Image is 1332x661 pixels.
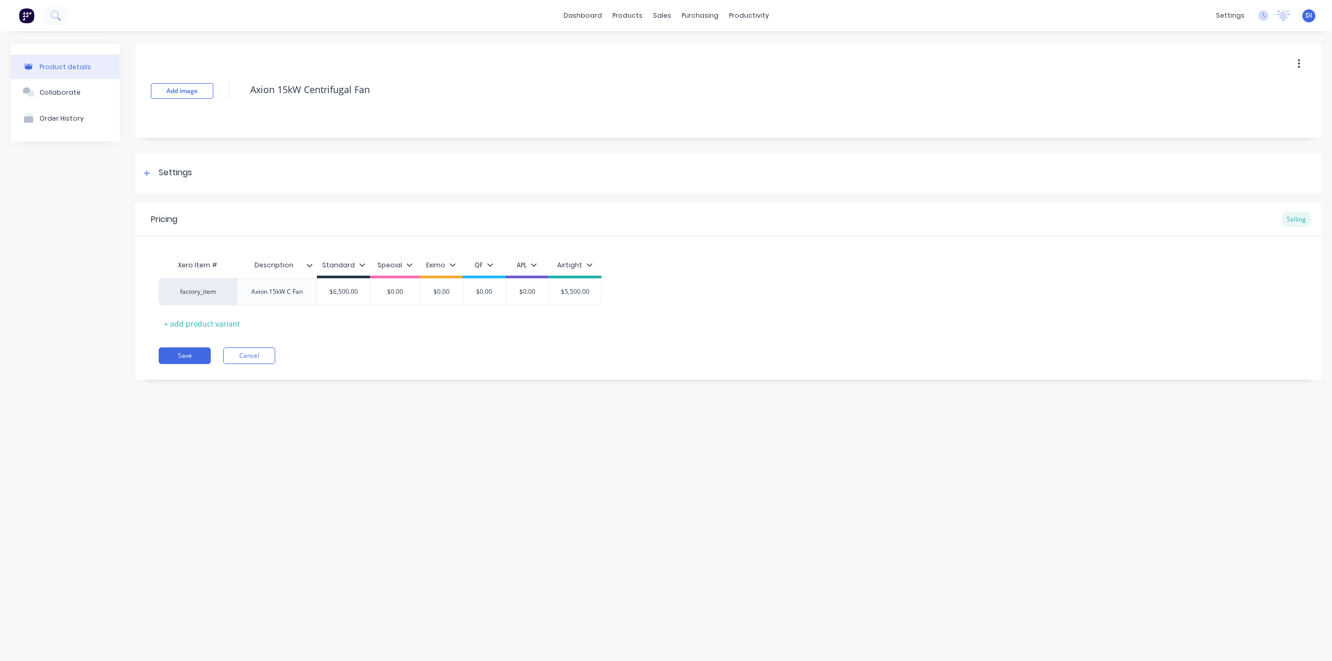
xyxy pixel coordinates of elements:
[317,279,370,305] div: $6,500.00
[415,279,467,305] div: $0.00
[223,347,275,364] button: Cancel
[237,255,317,276] div: Description
[159,316,245,332] div: + add product variant
[159,166,192,179] div: Settings
[245,77,1169,102] textarea: Axion 15kW Centrifugal Fan
[648,8,676,23] div: sales
[724,8,774,23] div: productivity
[151,83,213,99] button: Add image
[10,55,120,79] button: Product details
[19,8,34,23] img: Factory
[159,347,211,364] button: Save
[237,252,311,278] div: Description
[501,279,553,305] div: $0.00
[243,285,311,299] div: Axion 15kW C Fan
[1282,212,1311,227] div: Selling
[151,213,177,226] div: Pricing
[40,63,91,71] div: Product details
[40,88,81,96] div: Collaborate
[322,261,365,270] div: Standard
[10,105,120,131] button: Order History
[676,8,724,23] div: purchasing
[40,114,84,122] div: Order History
[159,255,237,276] div: Xero Item #
[1211,8,1250,23] div: settings
[159,278,601,305] div: factory_itemAxion 15kW C Fan$6,500.00$0.00$0.00$0.00$0.00$5,500.00
[10,79,120,105] button: Collaborate
[558,8,607,23] a: dashboard
[475,261,493,270] div: QF
[1305,11,1312,20] span: DI
[549,279,601,305] div: $5,500.00
[426,261,456,270] div: Eximo
[517,261,537,270] div: APL
[377,261,413,270] div: Special
[169,287,226,296] div: factory_item
[607,8,648,23] div: products
[369,279,421,305] div: $0.00
[458,279,510,305] div: $0.00
[557,261,593,270] div: Airtight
